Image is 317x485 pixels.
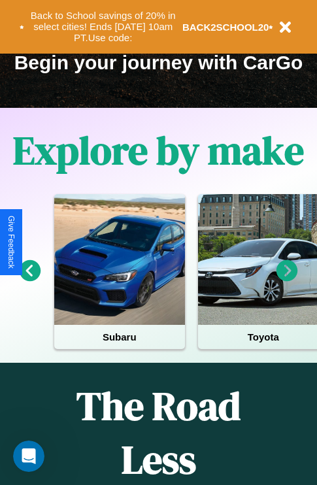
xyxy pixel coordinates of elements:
[7,216,16,269] div: Give Feedback
[24,7,182,47] button: Back to School savings of 20% in select cities! Ends [DATE] 10am PT.Use code:
[13,124,304,177] h1: Explore by make
[54,325,185,349] h4: Subaru
[13,441,44,472] iframe: Intercom live chat
[182,22,269,33] b: BACK2SCHOOL20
